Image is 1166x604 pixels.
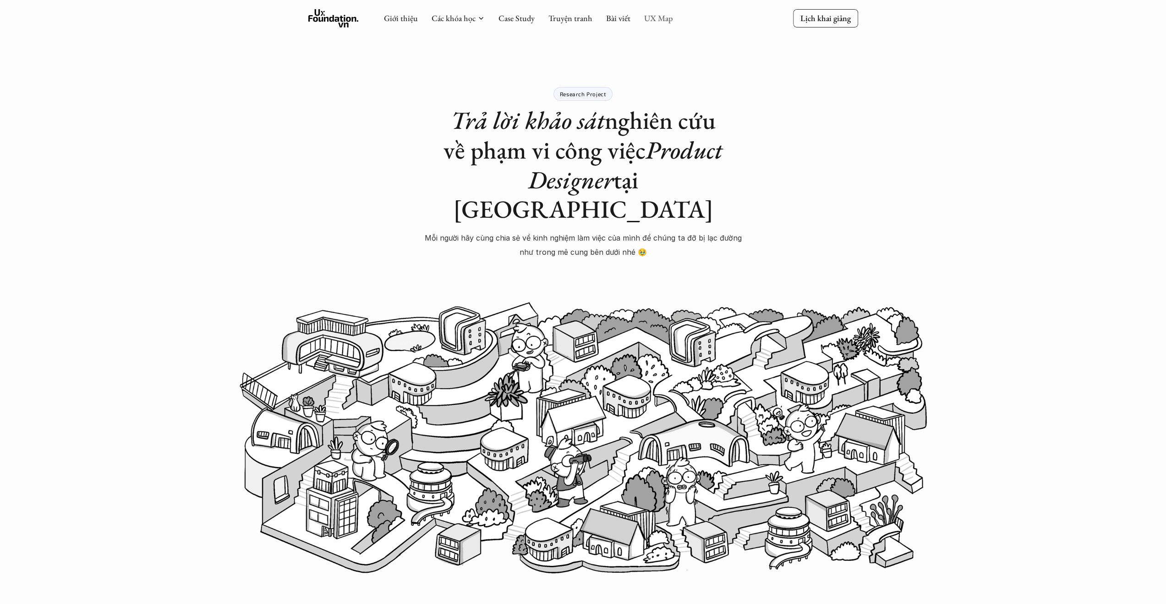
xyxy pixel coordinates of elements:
[560,91,607,97] p: Research Project
[451,104,605,136] em: Trả lời khảo sát
[423,231,744,259] p: Mỗi người hãy cùng chia sẻ về kinh nghiệm làm việc của mình để chúng ta đỡ bị lạc đường như trong...
[548,13,592,23] a: Truyện tranh
[432,13,476,23] a: Các khóa học
[793,9,858,27] a: Lịch khai giảng
[644,13,673,23] a: UX Map
[423,105,744,224] h1: nghiên cứu về phạm vi công việc tại [GEOGRAPHIC_DATA]
[528,134,728,196] em: Product Designer
[498,13,535,23] a: Case Study
[606,13,630,23] a: Bài viết
[800,13,851,23] p: Lịch khai giảng
[384,13,418,23] a: Giới thiệu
